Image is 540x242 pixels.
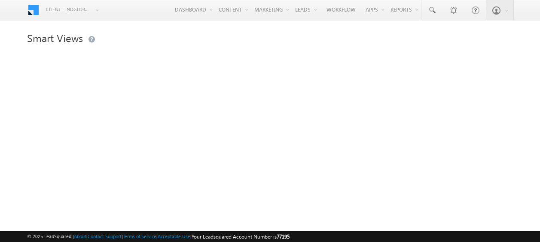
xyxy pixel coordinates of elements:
[158,233,190,239] a: Acceptable Use
[192,233,290,240] span: Your Leadsquared Account Number is
[88,233,122,239] a: Contact Support
[27,233,290,241] span: © 2025 LeadSquared | | | | |
[46,5,91,14] span: Client - indglobal2 (77195)
[27,31,83,45] span: Smart Views
[277,233,290,240] span: 77195
[74,233,86,239] a: About
[123,233,156,239] a: Terms of Service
